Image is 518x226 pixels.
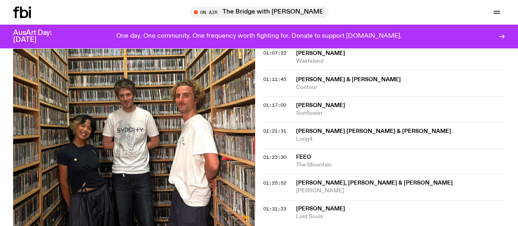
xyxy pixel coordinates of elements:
[296,135,505,143] span: Long4
[296,212,505,220] span: Lost Souls
[296,102,345,108] span: [PERSON_NAME]
[296,83,505,91] span: Contour
[263,127,286,134] span: 01:21:31
[296,205,345,211] span: [PERSON_NAME]
[296,76,401,82] span: [PERSON_NAME] & [PERSON_NAME]
[263,75,286,82] span: 01:11:45
[296,109,505,117] span: Sunflower
[296,50,345,56] span: [PERSON_NAME]
[296,128,451,134] span: [PERSON_NAME] [PERSON_NAME] & [PERSON_NAME]
[296,180,453,185] span: [PERSON_NAME], [PERSON_NAME] & [PERSON_NAME]
[263,153,286,160] span: 01:23:30
[263,155,286,159] button: 01:23:30
[263,179,286,186] span: 01:25:52
[263,51,286,55] button: 01:07:22
[296,154,311,160] span: feeo
[296,161,505,169] span: The Mountain
[263,50,286,56] span: 01:07:22
[190,7,329,18] button: On AirThe Bridge with [PERSON_NAME]
[296,57,505,65] span: Wasteland
[263,206,286,211] button: 01:31:23
[263,77,286,81] button: 01:11:45
[263,101,286,108] span: 01:17:00
[263,180,286,185] button: 01:25:52
[13,30,66,43] h3: AusArt Day: [DATE]
[263,103,286,107] button: 01:17:00
[263,128,286,133] button: 01:21:31
[296,187,505,194] span: [PERSON_NAME]
[116,33,402,40] p: One day. One community. One frequency worth fighting for. Donate to support [DOMAIN_NAME].
[263,205,286,212] span: 01:31:23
